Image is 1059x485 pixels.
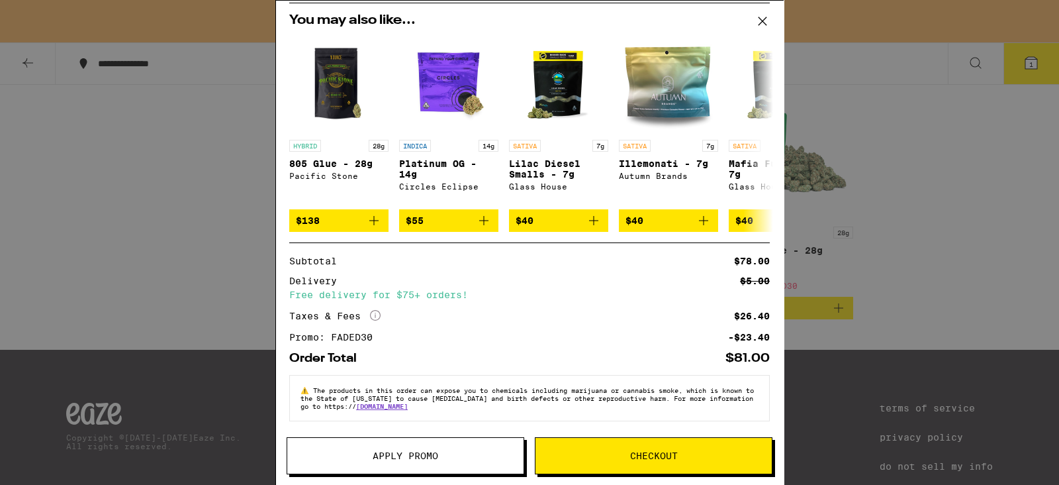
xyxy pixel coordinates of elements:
[399,140,431,152] p: INDICA
[740,276,770,286] div: $5.00
[289,352,366,364] div: Order Total
[399,34,498,133] img: Circles Eclipse - Platinum OG - 14g
[479,140,498,152] p: 14g
[406,215,424,226] span: $55
[399,34,498,209] a: Open page for Platinum OG - 14g from Circles Eclipse
[289,172,389,180] div: Pacific Stone
[516,215,533,226] span: $40
[728,333,770,342] div: -$23.40
[619,34,718,133] img: Autumn Brands - Illemonati - 7g
[509,140,541,152] p: SATIVA
[399,182,498,191] div: Circles Eclipse
[729,34,828,133] img: Glass House - Mafia Funeral - 7g
[289,333,382,342] div: Promo: FADED30
[356,402,408,410] a: [DOMAIN_NAME]
[289,14,770,27] h2: You may also like...
[289,290,770,299] div: Free delivery for $75+ orders!
[509,158,608,180] p: Lilac Diesel Smalls - 7g
[509,34,608,209] a: Open page for Lilac Diesel Smalls - 7g from Glass House
[287,437,524,474] button: Apply Promo
[289,34,389,133] img: Pacific Stone - 805 Glue - 28g
[729,140,760,152] p: SATIVA
[735,215,753,226] span: $40
[619,140,651,152] p: SATIVA
[729,158,828,180] p: Mafia Funeral - 7g
[619,172,718,180] div: Autumn Brands
[729,182,828,191] div: Glass House
[734,311,770,321] div: $26.40
[725,352,770,364] div: $81.00
[289,34,389,209] a: Open page for 805 Glue - 28g from Pacific Stone
[289,310,381,322] div: Taxes & Fees
[296,215,320,226] span: $138
[625,215,643,226] span: $40
[289,256,346,266] div: Subtotal
[399,209,498,232] button: Add to bag
[619,209,718,232] button: Add to bag
[289,158,389,169] p: 805 Glue - 28g
[535,437,772,474] button: Checkout
[619,158,718,169] p: Illemonati - 7g
[300,386,754,410] span: The products in this order can expose you to chemicals including marijuana or cannabis smoke, whi...
[300,386,313,394] span: ⚠️
[630,451,678,460] span: Checkout
[729,34,828,209] a: Open page for Mafia Funeral - 7g from Glass House
[702,140,718,152] p: 7g
[399,158,498,180] p: Platinum OG - 14g
[619,34,718,209] a: Open page for Illemonati - 7g from Autumn Brands
[592,140,608,152] p: 7g
[509,209,608,232] button: Add to bag
[509,34,608,133] img: Glass House - Lilac Diesel Smalls - 7g
[289,276,346,286] div: Delivery
[289,209,389,232] button: Add to bag
[373,451,438,460] span: Apply Promo
[369,140,389,152] p: 28g
[734,256,770,266] div: $78.00
[729,209,828,232] button: Add to bag
[509,182,608,191] div: Glass House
